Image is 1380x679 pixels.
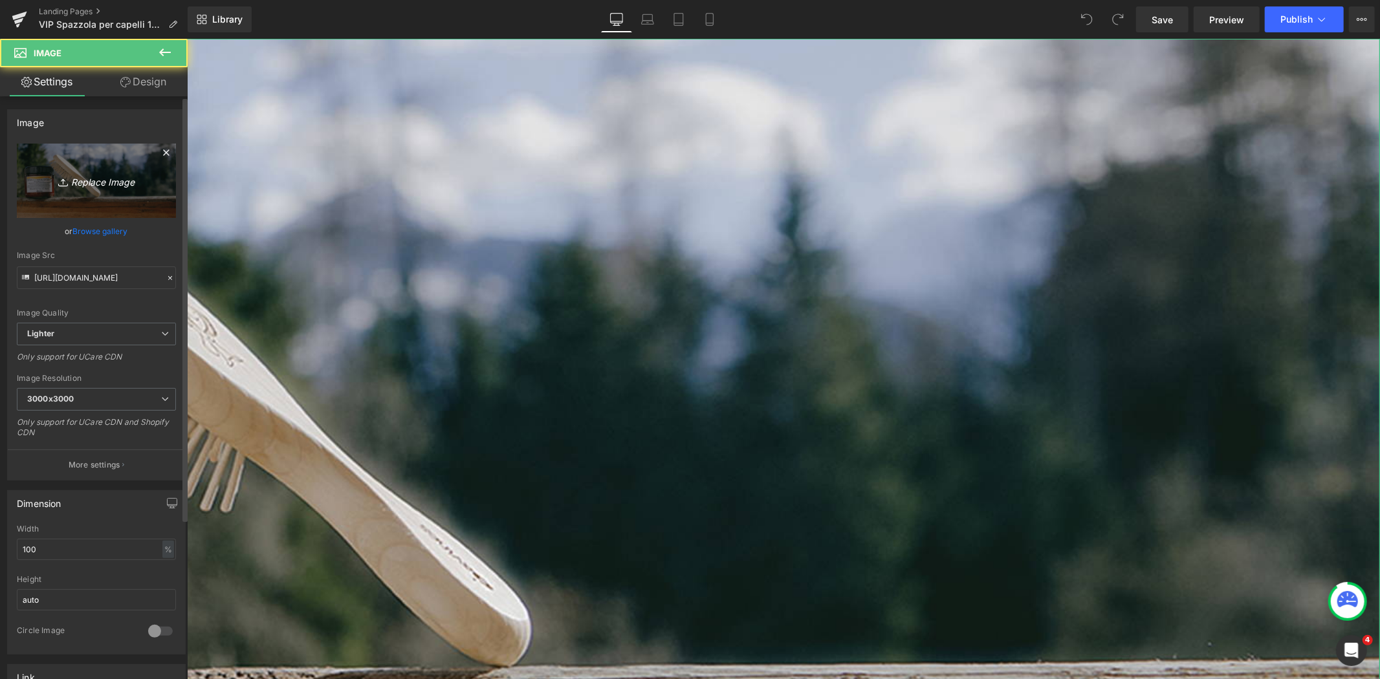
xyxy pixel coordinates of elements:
[17,417,176,446] div: Only support for UCare CDN and Shopify CDN
[17,625,135,639] div: Circle Image
[17,575,176,584] div: Height
[1363,635,1373,645] span: 4
[27,329,54,338] b: Lighter
[27,394,74,404] b: 3000x3000
[96,67,190,96] a: Design
[1265,6,1344,32] button: Publish
[34,48,61,58] span: Image
[1349,6,1375,32] button: More
[17,589,176,610] input: auto
[17,524,176,533] div: Width
[663,6,694,32] a: Tablet
[17,110,44,128] div: Image
[17,266,176,289] input: Link
[1194,6,1260,32] a: Preview
[69,459,120,471] p: More settings
[17,491,61,509] div: Dimension
[1336,635,1367,666] iframe: Intercom live chat
[17,539,176,560] input: auto
[601,6,632,32] a: Desktop
[1209,13,1244,27] span: Preview
[188,6,252,32] a: New Library
[8,449,185,480] button: More settings
[39,6,188,17] a: Landing Pages
[39,19,163,30] span: VIP Spazzola per capelli 10 2025
[162,541,174,558] div: %
[1152,13,1173,27] span: Save
[212,14,243,25] span: Library
[17,374,176,383] div: Image Resolution
[17,224,176,238] div: or
[1105,6,1131,32] button: Redo
[632,6,663,32] a: Laptop
[73,220,128,242] a: Browse gallery
[17,352,176,371] div: Only support for UCare CDN
[17,308,176,318] div: Image Quality
[1074,6,1100,32] button: Undo
[1280,14,1313,25] span: Publish
[17,251,176,260] div: Image Src
[45,173,148,189] i: Replace Image
[694,6,725,32] a: Mobile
